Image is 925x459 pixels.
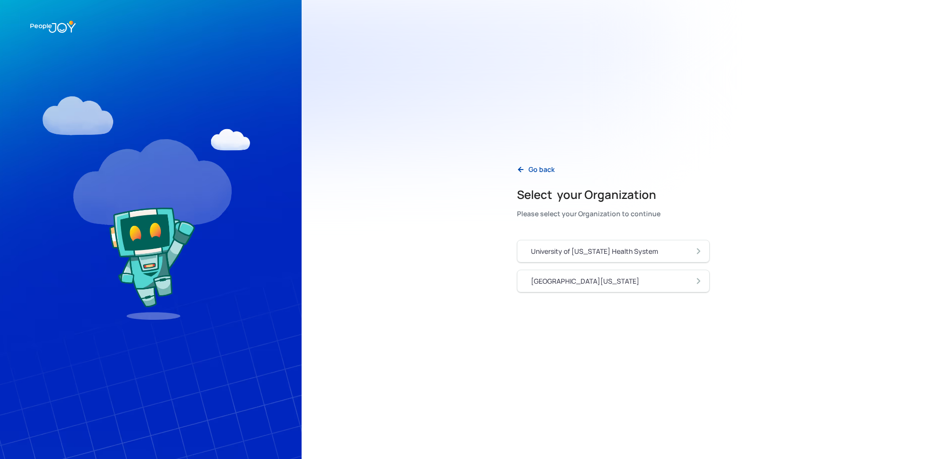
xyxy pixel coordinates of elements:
[517,207,661,221] div: Please select your Organization to continue
[531,276,639,286] div: [GEOGRAPHIC_DATA][US_STATE]
[517,187,661,202] h2: Select your Organization
[517,270,710,292] a: [GEOGRAPHIC_DATA][US_STATE]
[517,240,710,262] a: University of [US_STATE] Health System
[531,247,658,256] div: University of [US_STATE] Health System
[529,165,555,174] div: Go back
[509,159,562,179] a: Go back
